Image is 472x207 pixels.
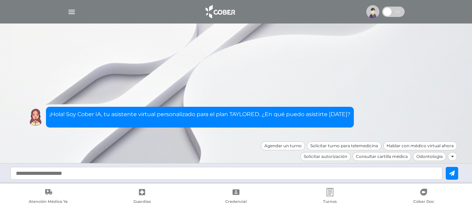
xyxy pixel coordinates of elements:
[300,152,351,161] div: Solicitar autorización
[67,8,76,16] img: Cober_menu-lines-white.svg
[383,141,457,150] div: Hablar con médico virtual ahora
[323,199,337,205] span: Turnos
[95,188,189,206] a: Guardias
[133,199,151,205] span: Guardias
[283,188,377,206] a: Turnos
[225,199,247,205] span: Credencial
[352,152,411,161] div: Consultar cartilla médica
[366,5,379,18] img: profile-placeholder.svg
[189,188,283,206] a: Credencial
[413,199,434,205] span: Cober Doc
[261,141,305,150] div: Agendar un turno
[1,188,95,206] a: Atención Médica Ya
[413,152,446,161] div: Odontología
[307,141,381,150] div: Solicitar turno para telemedicina
[202,3,238,20] img: logo_cober_home-white.png
[29,199,68,205] span: Atención Médica Ya
[49,110,350,119] p: ¡Hola! Soy Cober IA, tu asistente virtual personalizado para el plan TAYLORED. ¿En qué puedo asis...
[377,188,471,206] a: Cober Doc
[27,109,44,126] img: Cober IA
